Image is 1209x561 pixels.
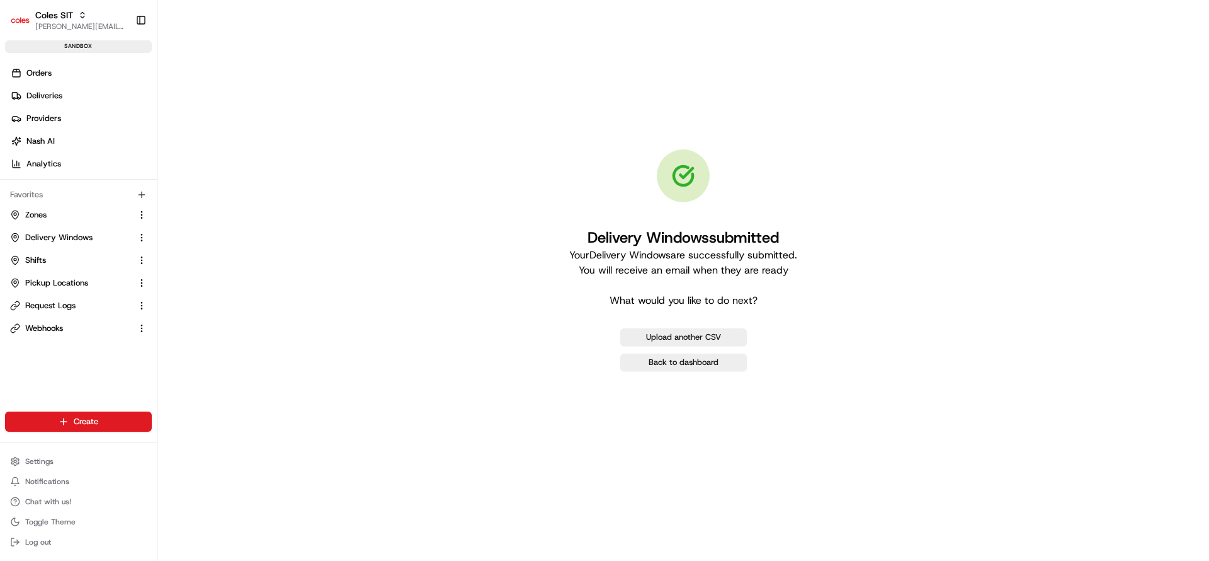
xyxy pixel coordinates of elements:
span: Pickup Locations [25,277,88,289]
button: Notifications [5,473,152,490]
p: Your Delivery Windows are successfully submitted. You will receive an email when they are ready W... [569,248,797,308]
span: Zones [25,209,47,221]
button: [PERSON_NAME][EMAIL_ADDRESS][DOMAIN_NAME] [35,21,125,32]
span: Settings [25,456,54,466]
button: Zones [5,205,152,225]
a: Request Logs [10,300,132,311]
a: Nash AI [5,131,157,151]
button: Delivery Windows [5,228,152,248]
a: Back to dashboard [620,354,747,371]
span: Request Logs [25,300,76,311]
button: Pickup Locations [5,273,152,293]
button: Request Logs [5,296,152,316]
button: Log out [5,533,152,551]
span: Log out [25,537,51,547]
a: Webhooks [10,323,132,334]
button: Toggle Theme [5,513,152,531]
span: Orders [26,67,52,79]
button: Upload another CSV [620,328,747,346]
a: Zones [10,209,132,221]
a: Providers [5,108,157,129]
span: Providers [26,113,61,124]
a: Deliveries [5,86,157,106]
a: Pickup Locations [10,277,132,289]
span: Chat with us! [25,497,71,507]
span: Delivery Windows [25,232,93,243]
button: Coles SITColes SIT[PERSON_NAME][EMAIL_ADDRESS][DOMAIN_NAME] [5,5,130,35]
button: Chat with us! [5,493,152,511]
span: Nash AI [26,136,55,147]
span: Toggle Theme [25,517,76,527]
button: Create [5,412,152,432]
a: Shifts [10,255,132,266]
button: Coles SIT [35,9,73,21]
button: Shifts [5,250,152,270]
button: Webhooks [5,318,152,338]
span: Webhooks [25,323,63,334]
img: Coles SIT [10,10,30,30]
a: Orders [5,63,157,83]
span: Notifications [25,477,69,487]
span: Create [74,416,98,427]
h1: Delivery Windows submitted [569,228,797,248]
button: Settings [5,453,152,470]
div: sandbox [5,40,152,53]
span: Analytics [26,158,61,170]
div: Favorites [5,185,152,205]
span: Shifts [25,255,46,266]
a: Analytics [5,154,157,174]
span: Deliveries [26,90,62,101]
a: Delivery Windows [10,232,132,243]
